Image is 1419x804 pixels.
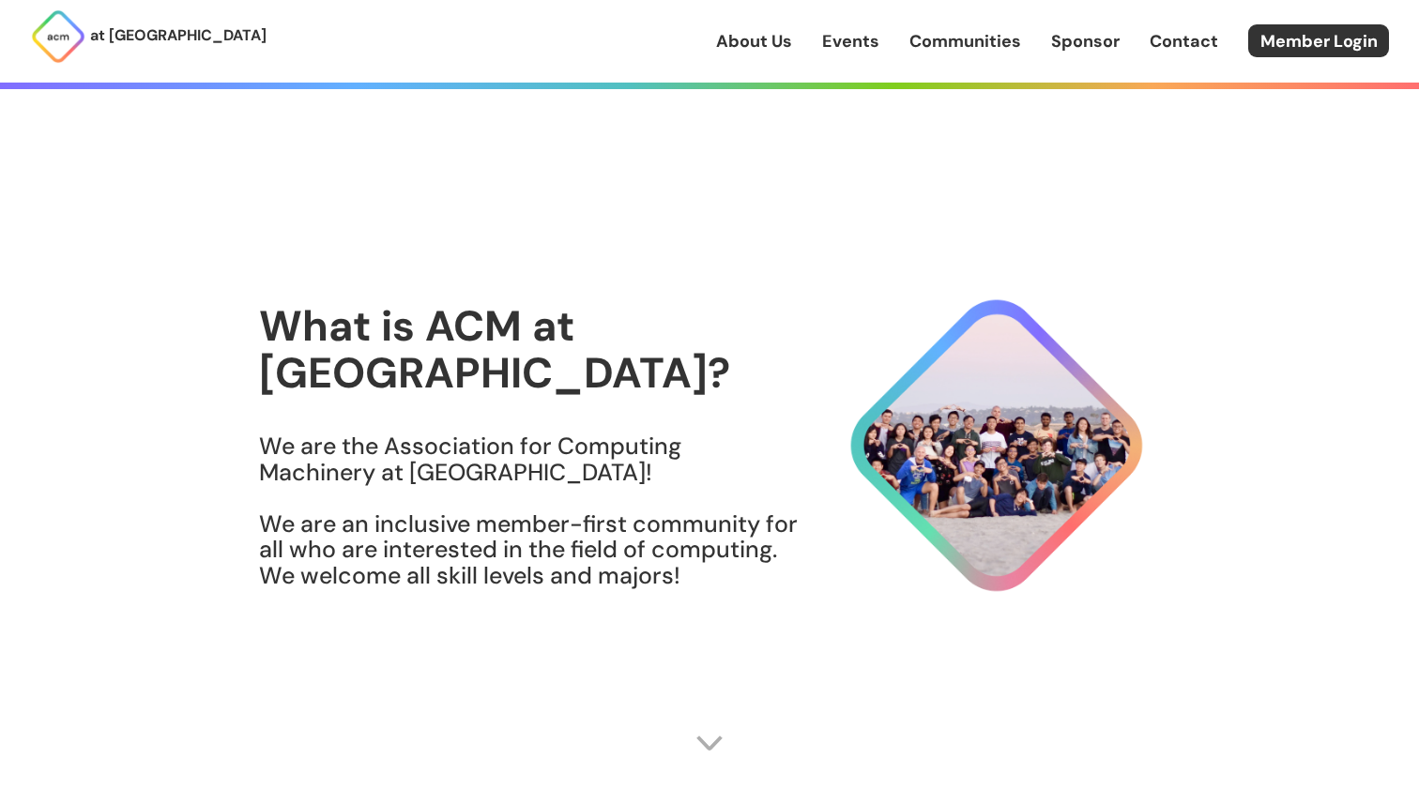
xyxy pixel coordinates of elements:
[30,8,267,65] a: at [GEOGRAPHIC_DATA]
[1150,29,1218,53] a: Contact
[695,729,724,757] img: Scroll Arrow
[1051,29,1120,53] a: Sponsor
[800,282,1160,609] img: About Hero Image
[716,29,792,53] a: About Us
[259,433,800,588] h3: We are the Association for Computing Machinery at [GEOGRAPHIC_DATA]! We are an inclusive member-f...
[822,29,879,53] a: Events
[259,303,800,396] h1: What is ACM at [GEOGRAPHIC_DATA]?
[909,29,1021,53] a: Communities
[30,8,86,65] img: ACM Logo
[90,23,267,48] p: at [GEOGRAPHIC_DATA]
[1248,24,1389,57] a: Member Login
